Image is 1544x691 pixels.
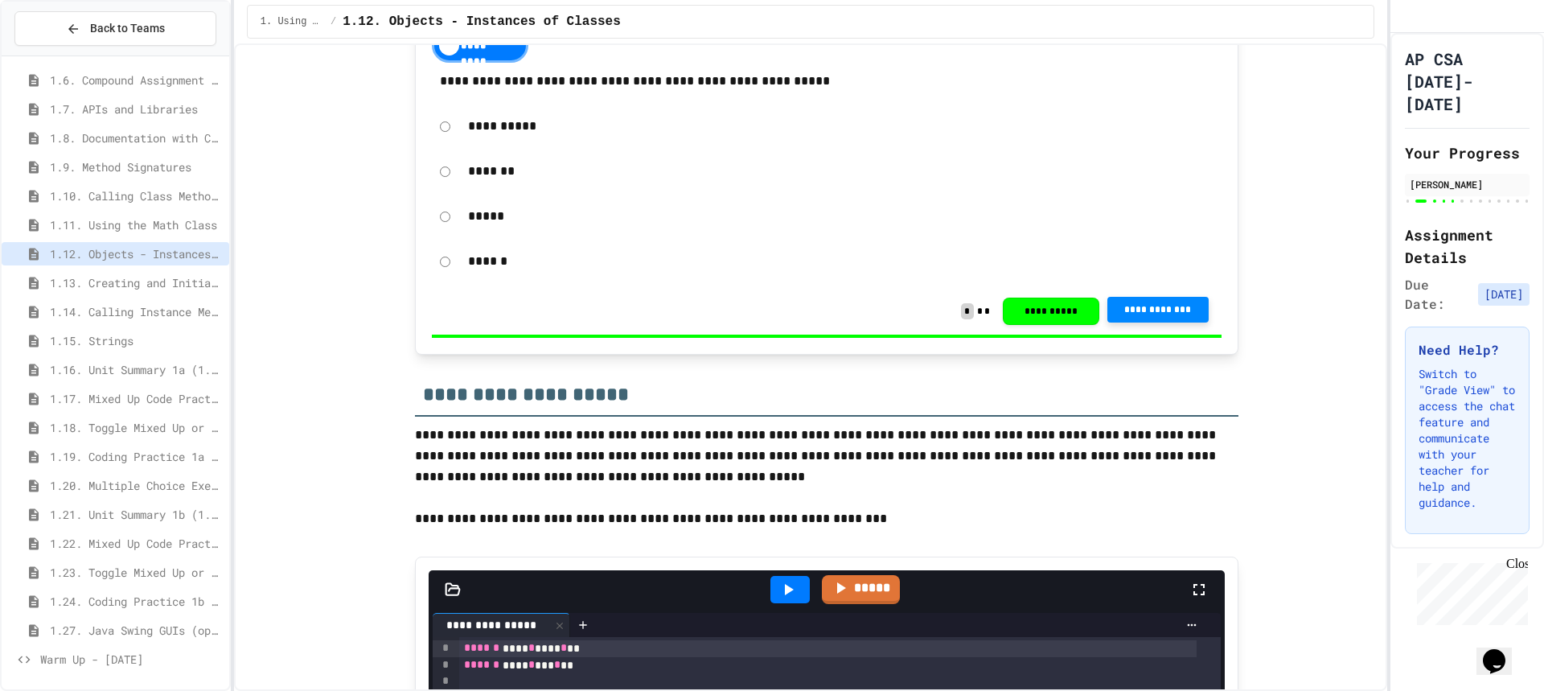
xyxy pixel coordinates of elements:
span: 1.20. Multiple Choice Exercises for Unit 1a (1.1-1.6) [50,477,223,494]
span: Due Date: [1405,275,1472,314]
span: 1.16. Unit Summary 1a (1.1-1.6) [50,361,223,378]
iframe: chat widget [1411,557,1528,625]
span: Warm Up - [DATE] [40,651,223,668]
span: 1.17. Mixed Up Code Practice 1.1-1.6 [50,390,223,407]
h2: Your Progress [1405,142,1530,164]
span: 1.27. Java Swing GUIs (optional) [50,622,223,639]
span: 1.24. Coding Practice 1b (1.7-1.15) [50,593,223,610]
span: 1.22. Mixed Up Code Practice 1b (1.7-1.15) [50,535,223,552]
span: [DATE] [1478,283,1530,306]
span: 1.12. Objects - Instances of Classes [50,245,223,262]
iframe: chat widget [1476,627,1528,675]
p: Switch to "Grade View" to access the chat feature and communicate with your teacher for help and ... [1419,366,1516,511]
h3: Need Help? [1419,340,1516,360]
span: 1.11. Using the Math Class [50,216,223,233]
span: 1.10. Calling Class Methods [50,187,223,204]
h2: Assignment Details [1405,224,1530,269]
span: 1.14. Calling Instance Methods [50,303,223,320]
span: 1. Using Objects and Methods [261,15,324,28]
span: 1.13. Creating and Initializing Objects: Constructors [50,274,223,291]
span: 1.6. Compound Assignment Operators [50,72,223,88]
span: 1.9. Method Signatures [50,158,223,175]
span: 1.12. Objects - Instances of Classes [343,12,621,31]
span: Back to Teams [90,20,165,37]
span: 1.18. Toggle Mixed Up or Write Code Practice 1.1-1.6 [50,419,223,436]
span: / [331,15,336,28]
span: 1.7. APIs and Libraries [50,101,223,117]
span: 1.15. Strings [50,332,223,349]
span: 1.19. Coding Practice 1a (1.1-1.6) [50,448,223,465]
div: [PERSON_NAME] [1410,177,1525,191]
span: 1.23. Toggle Mixed Up or Write Code Practice 1b (1.7-1.15) [50,564,223,581]
div: Chat with us now!Close [6,6,111,102]
span: 1.8. Documentation with Comments and Preconditions [50,130,223,146]
h1: AP CSA [DATE]-[DATE] [1405,47,1530,115]
span: 1.21. Unit Summary 1b (1.7-1.15) [50,506,223,523]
